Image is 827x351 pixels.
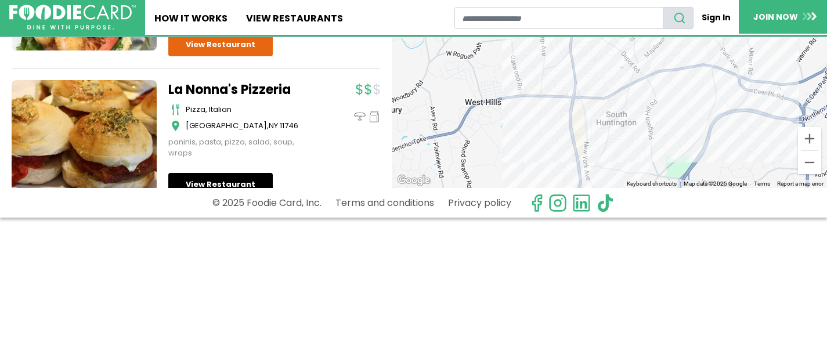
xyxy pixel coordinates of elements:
img: dinein_icon.svg [354,111,366,122]
img: pickup_icon.svg [369,111,380,122]
button: Zoom out [798,151,821,174]
img: tiktok.svg [596,194,615,212]
img: FoodieCard; Eat, Drink, Save, Donate [9,5,136,30]
a: Terms [754,180,770,187]
button: Zoom in [798,127,821,150]
span: 11746 [280,120,298,131]
img: Google [395,173,433,188]
a: View Restaurant [168,33,273,56]
a: Open this area in Google Maps (opens a new window) [395,173,433,188]
span: [GEOGRAPHIC_DATA] [186,120,267,131]
img: cutlery_icon.svg [171,104,180,115]
div: Pizza, Italian [186,104,313,115]
a: View Restaurant [168,173,273,196]
a: Report a map error [777,180,824,187]
svg: check us out on facebook [528,194,546,212]
input: restaurant search [454,7,663,29]
button: Keyboard shortcuts [627,180,677,188]
a: Terms and conditions [335,193,434,213]
div: paninis, pasta, pizza, salad, soup, wraps [168,136,313,159]
img: linkedin.svg [572,194,591,212]
div: , [186,120,313,132]
span: Map data ©2025 Google [684,180,747,187]
a: Privacy policy [448,193,511,213]
a: Sign In [694,7,739,28]
img: map_icon.svg [171,120,180,132]
a: La Nonna's Pizzeria [168,80,313,99]
span: NY [269,120,278,131]
p: © 2025 Foodie Card, Inc. [212,193,322,213]
button: search [663,7,694,29]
